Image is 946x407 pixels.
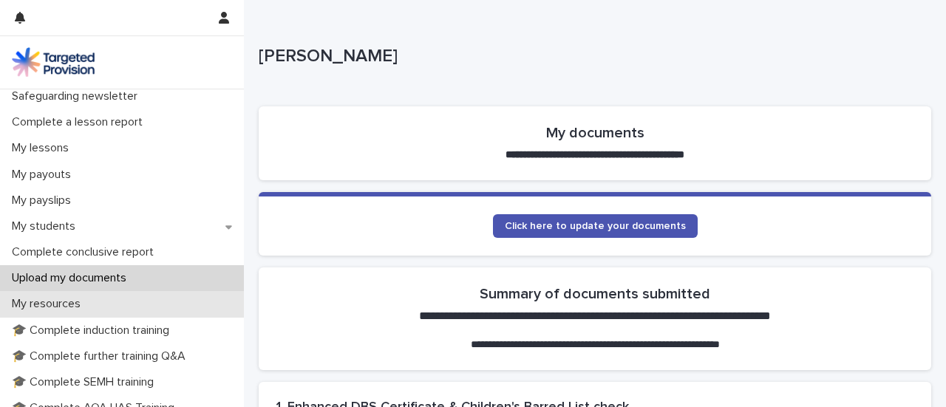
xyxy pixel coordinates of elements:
span: Click here to update your documents [505,221,686,231]
p: 🎓 Complete SEMH training [6,375,166,389]
img: M5nRWzHhSzIhMunXDL62 [12,47,95,77]
p: Safeguarding newsletter [6,89,149,103]
p: [PERSON_NAME] [259,46,925,67]
p: Upload my documents [6,271,138,285]
p: My payouts [6,168,83,182]
p: My lessons [6,141,81,155]
p: My payslips [6,194,83,208]
p: Complete conclusive report [6,245,166,259]
p: My resources [6,297,92,311]
p: My students [6,219,87,233]
p: 🎓 Complete further training Q&A [6,349,197,363]
p: Complete a lesson report [6,115,154,129]
p: 🎓 Complete induction training [6,324,181,338]
h2: Summary of documents submitted [480,285,710,303]
a: Click here to update your documents [493,214,698,238]
h2: My documents [546,124,644,142]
